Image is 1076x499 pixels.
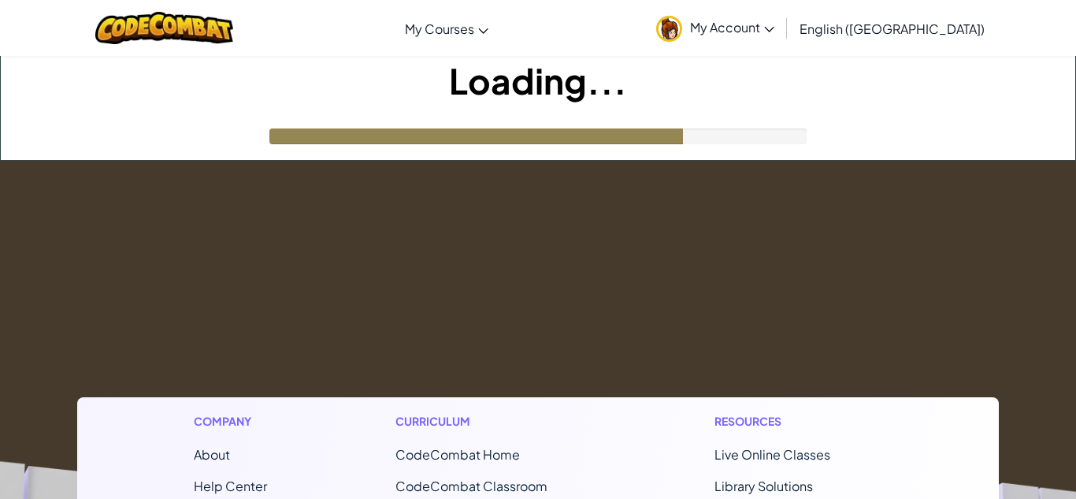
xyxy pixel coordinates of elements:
[1,56,1075,105] h1: Loading...
[194,446,230,463] a: About
[95,12,233,44] img: CodeCombat logo
[690,19,774,35] span: My Account
[714,478,813,494] a: Library Solutions
[395,446,520,463] span: CodeCombat Home
[405,20,474,37] span: My Courses
[397,7,496,50] a: My Courses
[395,413,586,430] h1: Curriculum
[194,478,267,494] a: Help Center
[792,7,993,50] a: English ([GEOGRAPHIC_DATA])
[656,16,682,42] img: avatar
[800,20,985,37] span: English ([GEOGRAPHIC_DATA])
[714,413,882,430] h1: Resources
[648,3,782,53] a: My Account
[395,478,547,494] a: CodeCombat Classroom
[714,446,830,463] a: Live Online Classes
[194,413,267,430] h1: Company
